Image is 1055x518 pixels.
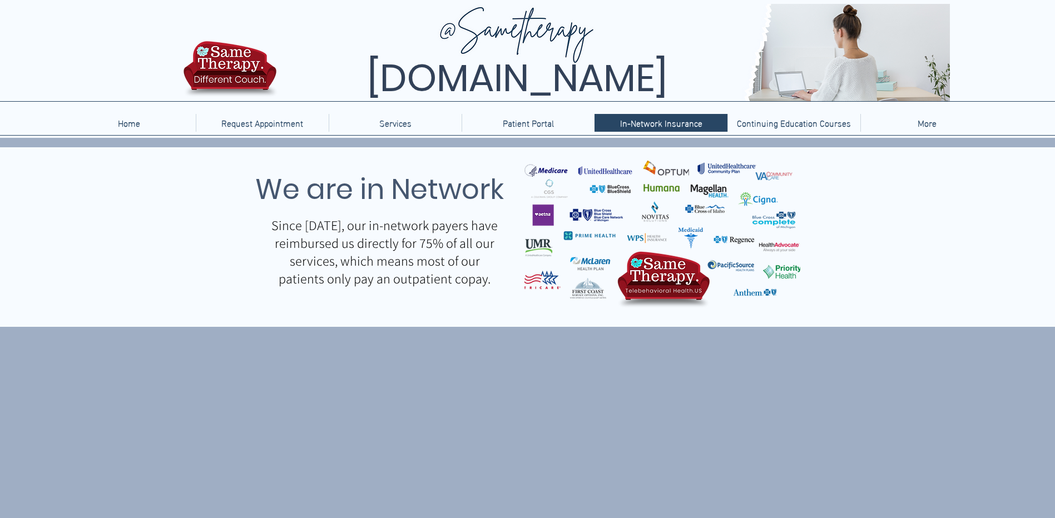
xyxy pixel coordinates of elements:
a: Request Appointment [196,114,329,132]
p: Home [112,114,146,132]
a: Patient Portal [462,114,595,132]
img: Same Therapy, Different Couch. TelebehavioralHealth.US [279,4,950,101]
a: Home [62,114,196,132]
a: In-Network Insurance [595,114,727,132]
a: Continuing Education Courses [727,114,860,132]
p: In-Network Insurance [615,114,708,132]
p: Continuing Education Courses [731,114,856,132]
span: [DOMAIN_NAME] [367,52,667,104]
span: We are in Network [255,170,504,209]
p: Services [374,114,417,132]
p: Patient Portal [497,114,559,132]
img: TelebehavioralHealth.US In-Network Insurances [524,151,800,312]
img: TBH.US [180,39,280,105]
p: Request Appointment [216,114,309,132]
nav: Site [62,114,993,132]
p: More [912,114,942,132]
div: Services [329,114,462,132]
p: Since [DATE], our in-network payers have reimbursed us directly for 75% of all our services, whic... [270,216,500,287]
